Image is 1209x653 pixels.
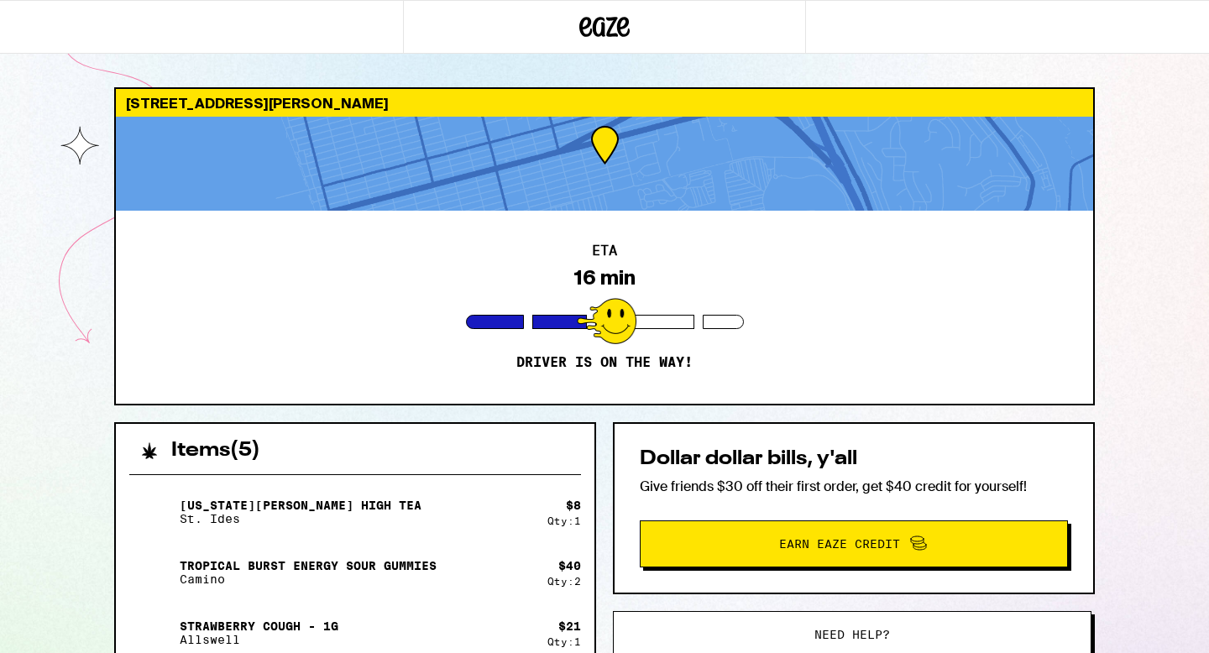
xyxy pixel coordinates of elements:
[547,515,581,526] div: Qty: 1
[180,499,421,512] p: [US_STATE][PERSON_NAME] High Tea
[180,572,437,586] p: Camino
[558,619,581,633] div: $ 21
[180,633,338,646] p: Allswell
[547,636,581,647] div: Qty: 1
[180,512,421,525] p: St. Ides
[129,549,176,596] img: Tropical Burst Energy Sour Gummies
[640,478,1068,495] p: Give friends $30 off their first order, get $40 credit for yourself!
[592,244,617,258] h2: ETA
[779,538,900,550] span: Earn Eaze Credit
[547,576,581,587] div: Qty: 2
[129,488,176,535] img: Georgia Peach High Tea
[116,89,1093,117] div: [STREET_ADDRESS][PERSON_NAME]
[180,619,338,633] p: Strawberry Cough - 1g
[640,449,1068,469] h2: Dollar dollar bills, y'all
[516,354,693,371] p: Driver is on the way!
[558,559,581,572] div: $ 40
[640,520,1068,567] button: Earn Eaze Credit
[180,559,437,572] p: Tropical Burst Energy Sour Gummies
[573,266,636,290] div: 16 min
[814,629,890,640] span: Need help?
[171,441,260,461] h2: Items ( 5 )
[566,499,581,512] div: $ 8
